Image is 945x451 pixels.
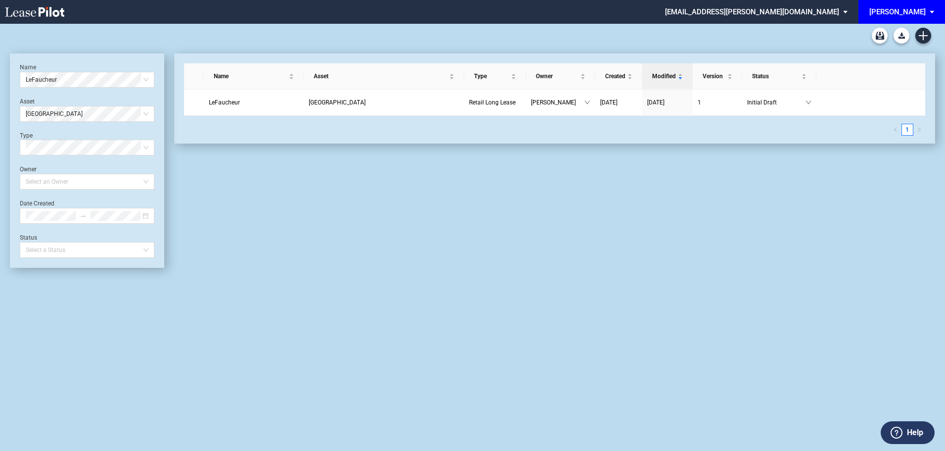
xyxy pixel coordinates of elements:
th: Status [742,63,816,90]
span: to [80,212,87,219]
span: [DATE] [600,99,617,106]
th: Modified [642,63,693,90]
th: Version [693,63,742,90]
span: Owner [536,71,578,81]
a: 1 [698,98,737,107]
label: Status [20,234,37,241]
li: 1 [901,124,913,136]
th: Name [204,63,304,90]
button: Help [881,421,935,444]
span: left [893,127,898,132]
span: [PERSON_NAME] [531,98,584,107]
label: Date Created [20,200,54,207]
span: Type [474,71,509,81]
th: Type [464,63,526,90]
a: LeFaucheur [209,98,299,107]
th: Created [595,63,642,90]
span: Park Place [26,106,148,121]
span: Status [752,71,800,81]
a: Retail Long Lease [469,98,521,107]
md-menu: Download Blank Form List [891,28,912,44]
a: [DATE] [600,98,637,107]
span: Modified [652,71,676,81]
span: right [917,127,922,132]
label: Help [907,426,923,439]
span: Created [605,71,625,81]
span: Retail Long Lease [469,99,516,106]
a: 1 [902,124,913,135]
a: Archive [872,28,888,44]
span: LeFaucheur [209,99,240,106]
li: Previous Page [890,124,901,136]
th: Asset [304,63,464,90]
button: right [913,124,925,136]
label: Owner [20,166,37,173]
span: Asset [314,71,447,81]
span: down [805,100,811,105]
label: Type [20,132,33,139]
a: [DATE] [647,98,688,107]
a: Create new document [915,28,931,44]
div: [PERSON_NAME] [869,7,926,16]
button: left [890,124,901,136]
span: [DATE] [647,99,664,106]
span: Initial Draft [747,98,805,107]
span: down [584,100,590,105]
span: swap-right [80,212,87,219]
th: Owner [526,63,595,90]
span: LeFaucheur [26,72,148,87]
span: Version [703,71,725,81]
label: Asset [20,98,35,105]
li: Next Page [913,124,925,136]
span: Park Place [309,99,366,106]
label: Name [20,64,36,71]
span: Name [214,71,287,81]
span: 1 [698,99,701,106]
a: [GEOGRAPHIC_DATA] [309,98,459,107]
button: Download Blank Form [894,28,909,44]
